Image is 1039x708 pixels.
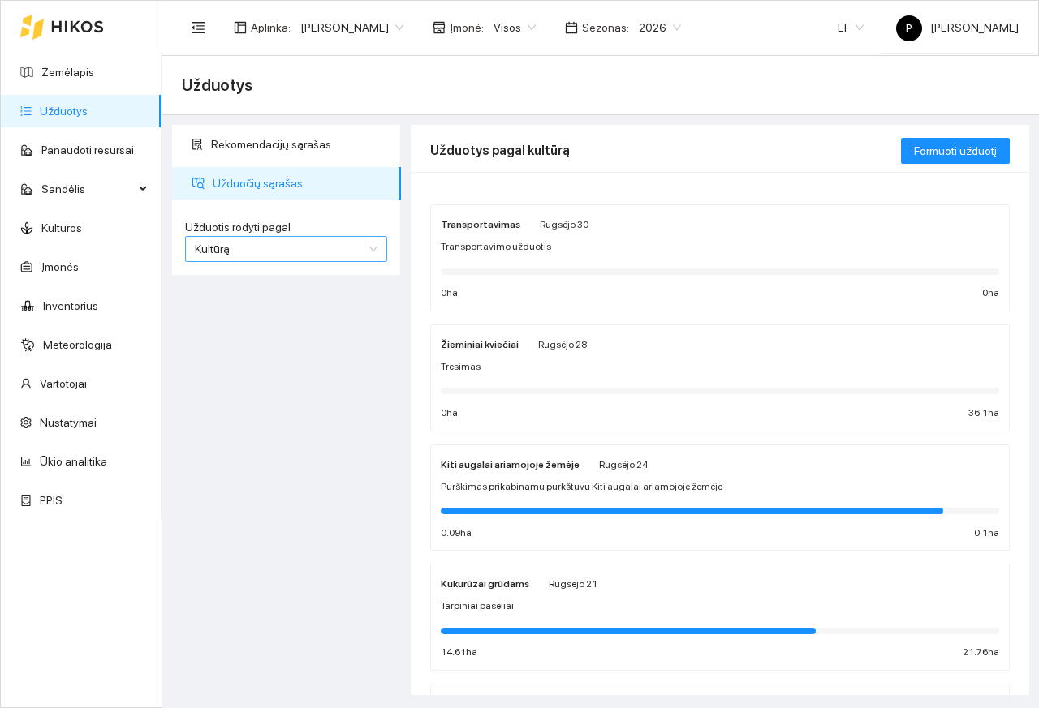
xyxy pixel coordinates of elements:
button: Formuoti užduotį [901,138,1010,164]
span: Sezonas : [582,19,629,36]
span: Rugsėjo 21 [549,578,597,590]
a: Kiti augalai ariamojoje žemėjeRugsėjo 24Purškimas prikabinamu purkštuvu Kiti augalai ariamojoje ž... [430,444,1010,551]
a: Inventorius [43,299,98,312]
span: Tarpiniai pasėliai [441,599,514,614]
span: Transportavimo užduotis [441,239,551,255]
span: Užduočių sąrašas [213,167,388,200]
span: 21.76 ha [963,645,999,660]
a: Kukurūzai grūdamsRugsėjo 21Tarpiniai pasėliai14.61ha21.76ha [430,564,1010,671]
a: PPIS [40,494,63,507]
span: P [906,15,912,41]
span: Rugsėjo 28 [538,339,587,350]
a: TransportavimasRugsėjo 30Transportavimo užduotis0ha0ha [430,204,1010,311]
strong: Transportavimas [441,219,520,230]
a: Nustatymai [40,416,97,429]
span: menu-fold [191,20,205,35]
span: 2026 [639,15,681,40]
div: Užduotys pagal kultūrą [430,127,901,174]
span: 0 ha [441,285,458,301]
span: Sandėlis [41,173,134,205]
a: Meteorologija [43,338,112,351]
span: [PERSON_NAME] [896,21,1019,34]
span: Užduotys [182,72,252,98]
span: Rekomendacijų sąrašas [211,128,388,161]
span: 0.1 ha [974,526,999,541]
a: Žieminiai kviečiaiRugsėjo 28Tresimas0ha36.1ha [430,324,1010,431]
strong: Žieminiai kviečiai [441,339,519,350]
a: Ūkio analitika [40,455,107,468]
span: layout [234,21,247,34]
a: Žemėlapis [41,66,94,79]
span: 14.61 ha [441,645,477,660]
span: Aplinka : [251,19,291,36]
span: Kultūrą [195,242,230,255]
strong: Kukurūzai grūdams [441,578,529,590]
a: Vartotojai [40,377,87,390]
strong: Kiti augalai ariamojoje žemėje [441,459,580,470]
a: Panaudoti resursai [41,144,134,157]
span: 0.09 ha [441,526,472,541]
span: Purškimas prikabinamu purkštuvu Kiti augalai ariamojoje žemėje [441,479,722,495]
span: solution [192,139,203,150]
span: 0 ha [441,405,458,421]
span: 0 ha [982,285,999,301]
span: Rugsėjo 24 [599,459,648,470]
span: Visos [494,15,536,40]
span: Įmonė : [450,19,484,36]
span: shop [433,21,446,34]
span: Paulius [300,15,403,40]
span: Rugsėjo 30 [540,219,588,230]
span: calendar [565,21,578,34]
span: Formuoti užduotį [914,142,997,160]
label: Užduotis rodyti pagal [185,219,387,236]
a: Kultūros [41,221,82,234]
button: menu-fold [182,11,214,44]
span: 36.1 ha [968,405,999,421]
a: Užduotys [40,105,88,118]
span: LT [838,15,864,40]
span: Tresimas [441,359,481,375]
a: Įmonės [41,260,79,273]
